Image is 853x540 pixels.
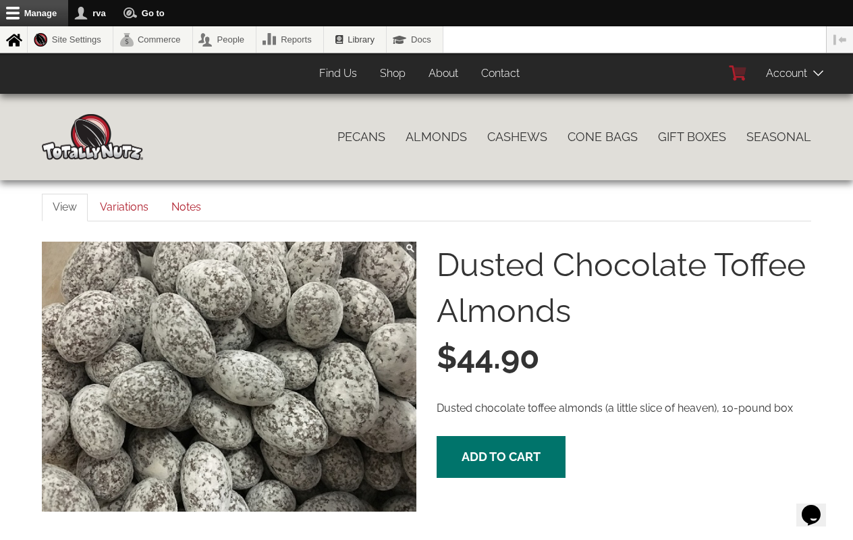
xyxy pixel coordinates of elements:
a: Notes [161,194,212,221]
a: Docs [387,26,443,53]
a: Shop [370,61,416,87]
a: Variations [89,194,159,221]
span: Commerce [138,35,181,44]
a: Gift Boxes [648,123,736,151]
div: $44.90 [437,334,811,381]
a: Cone Bags [557,123,648,151]
img: Home [42,114,143,160]
button: Add to cart [437,436,566,478]
a: Commerce [113,26,192,53]
div: CloseChat attention grabber [5,5,78,59]
a: View [42,194,88,221]
button: Vertical orientation [827,26,853,53]
a: Reports [256,26,323,53]
a: Almonds [395,123,477,151]
div: Dusted chocolate toffee almonds (a little slice of heaven), 10-pound box [437,401,811,416]
a: Contact [471,61,530,87]
a: Cashews [477,123,557,151]
span: Library [348,34,375,45]
a: Pecans [327,123,395,151]
img: Chat attention grabber [5,5,89,59]
nav: Tabs [42,194,811,221]
a: About [418,61,468,87]
a: Site Settings [28,26,113,53]
a: Find Us [309,61,367,87]
span: Add to cart [462,450,541,464]
a: Seasonal [736,123,821,151]
div: Dusted Chocolate Toffee Almonds [437,242,811,334]
a: People [193,26,256,53]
